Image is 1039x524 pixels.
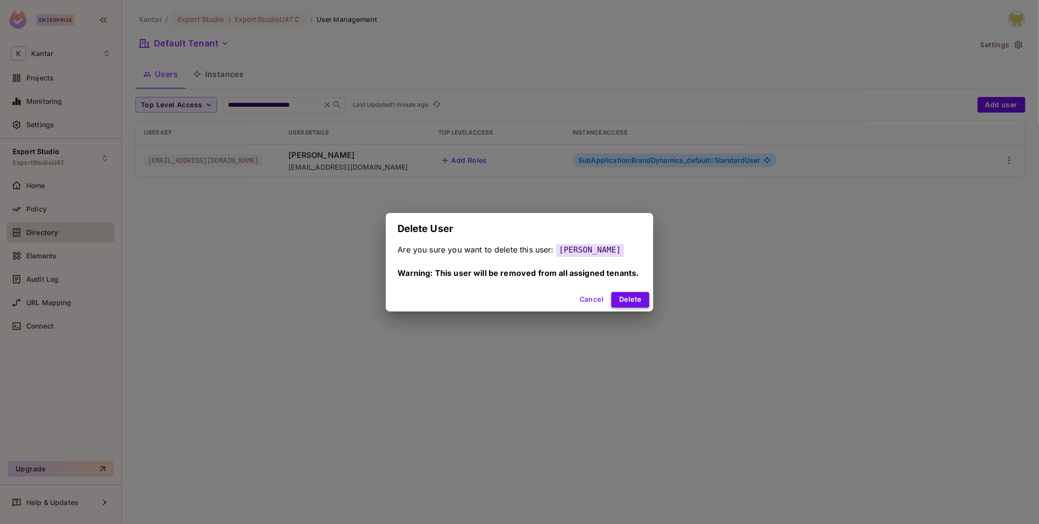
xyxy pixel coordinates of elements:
[576,292,607,308] button: Cancel
[556,243,624,257] span: [PERSON_NAME]
[397,268,639,278] span: Warning: This user will be removed from all assigned tenants.
[386,213,653,244] h2: Delete User
[397,245,553,254] span: Are you sure you want to delete this user:
[611,292,649,308] button: Delete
